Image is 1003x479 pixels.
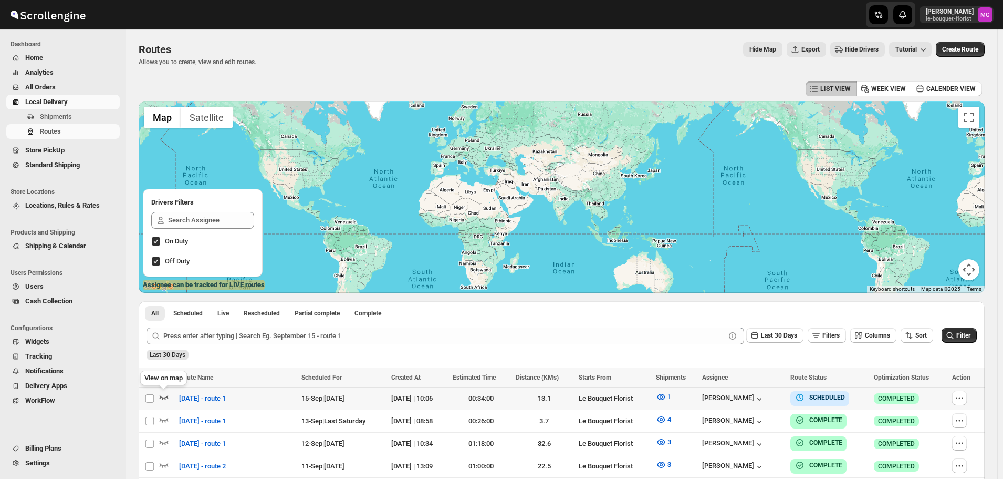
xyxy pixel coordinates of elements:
span: Shipping & Calendar [25,242,86,250]
span: [DATE] - route 1 [179,393,226,404]
button: Tracking [6,349,120,364]
span: COMPLETED [878,462,915,471]
p: Allows you to create, view and edit routes. [139,58,256,66]
button: Toggle fullscreen view [958,107,979,128]
span: 13-Sep | Last Saturday [301,417,365,425]
button: [DATE] - route 1 [173,435,232,452]
span: Cash Collection [25,297,72,305]
div: 00:26:00 [453,416,509,426]
span: Map data ©2025 [921,286,960,292]
span: All Orders [25,83,56,91]
span: [DATE] - route 2 [179,461,226,472]
img: Google [141,279,176,293]
button: 1 [650,389,677,405]
span: Scheduled For [301,374,342,381]
b: COMPLETE [809,416,842,424]
div: Le Bouquet Florist [579,416,650,426]
span: Assignee [702,374,728,381]
span: Filter [956,332,970,339]
button: [PERSON_NAME] [702,394,765,404]
button: User menu [920,6,994,23]
span: Locations, Rules & Rates [25,201,100,209]
b: SCHEDULED [809,394,845,401]
label: Assignee can be tracked for LIVE routes [143,280,265,290]
button: Show street map [144,107,181,128]
button: Columns [850,328,896,343]
button: [PERSON_NAME] [702,462,765,472]
span: LIST VIEW [820,85,851,93]
button: Tutorial [889,42,932,57]
span: COMPLETED [878,417,915,425]
b: COMPLETE [809,439,842,446]
div: 32.6 [516,439,572,449]
button: Map camera controls [958,259,979,280]
span: 3 [667,438,671,446]
div: [PERSON_NAME] [702,416,765,427]
span: Distance (KMs) [516,374,559,381]
span: Shipments [656,374,686,381]
span: CALENDER VIEW [926,85,976,93]
span: Store Locations [11,188,121,196]
span: COMPLETED [878,394,915,403]
span: WorkFlow [25,396,55,404]
span: All [151,309,159,318]
a: Terms (opens in new tab) [967,286,981,292]
button: Shipping & Calendar [6,239,120,253]
span: Routes [139,43,171,56]
button: Last 30 Days [746,328,803,343]
div: 01:00:00 [453,461,509,472]
button: Analytics [6,65,120,80]
div: 00:34:00 [453,393,509,404]
button: 4 [650,411,677,428]
span: Last 30 Days [761,332,797,339]
span: 11-Sep | [DATE] [301,462,344,470]
p: le-bouquet-florist [926,16,974,22]
button: [DATE] - route 1 [173,390,232,407]
div: [DATE] | 10:34 [391,439,446,449]
button: CALENDER VIEW [912,81,982,96]
button: Show satellite imagery [181,107,233,128]
button: Cash Collection [6,294,120,309]
span: Optimization Status [874,374,929,381]
span: Rescheduled [244,309,280,318]
button: [DATE] - route 2 [173,458,232,475]
span: Sort [915,332,927,339]
button: Create Route [936,42,985,57]
span: Last 30 Days [150,351,185,359]
span: 12-Sep | [DATE] [301,440,344,447]
span: Filters [822,332,840,339]
span: Dashboard [11,40,121,48]
span: Users [25,282,44,290]
span: Off Duty [165,257,190,265]
button: Widgets [6,334,120,349]
img: ScrollEngine [8,2,87,28]
button: LIST VIEW [806,81,857,96]
span: COMPLETED [878,440,915,448]
span: Settings [25,459,50,467]
button: COMPLETE [795,415,842,425]
button: Hide Drivers [830,42,885,57]
span: Shipments [40,113,72,120]
span: Store PickUp [25,146,65,154]
span: [DATE] - route 1 [179,439,226,449]
button: Export [787,42,826,57]
button: Home [6,50,120,65]
span: Create Route [942,45,978,54]
span: Action [952,374,970,381]
span: 1 [667,393,671,401]
span: Users Permissions [11,269,121,277]
button: [PERSON_NAME] [702,439,765,450]
span: Widgets [25,338,49,345]
span: Configurations [11,324,121,332]
span: Export [801,45,820,54]
button: Users [6,279,120,294]
button: WorkFlow [6,393,120,408]
span: Route Status [790,374,827,381]
h2: Drivers Filters [151,197,254,208]
button: Locations, Rules & Rates [6,198,120,213]
button: Settings [6,456,120,471]
button: Delivery Apps [6,379,120,393]
p: [PERSON_NAME] [926,7,974,16]
button: [DATE] - route 1 [173,413,232,430]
